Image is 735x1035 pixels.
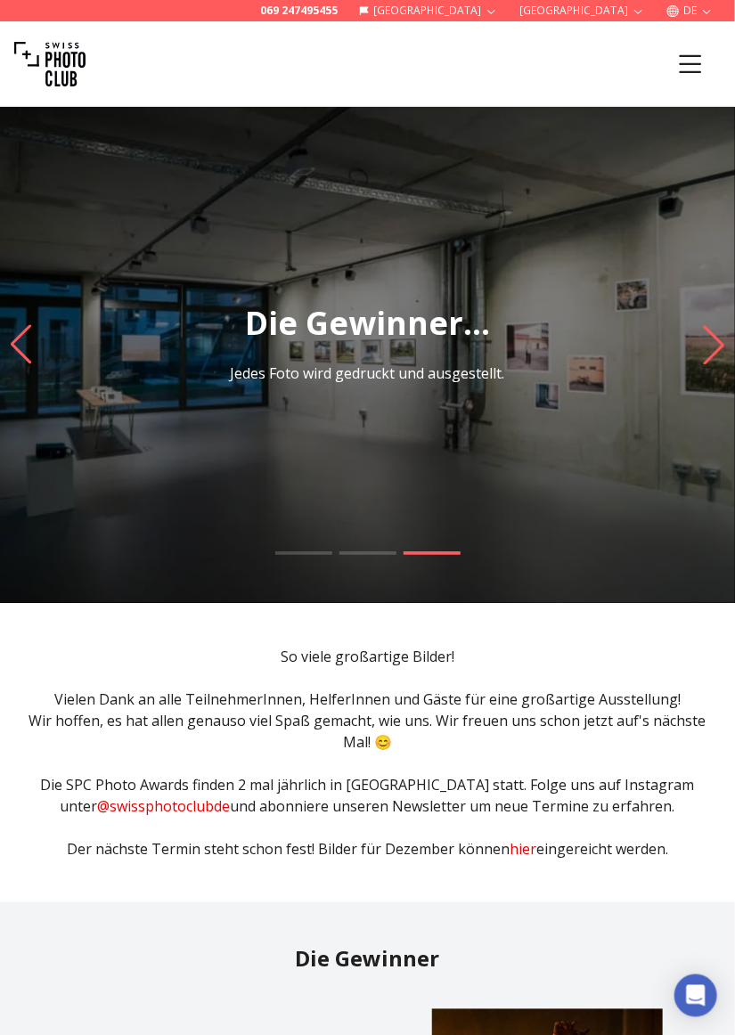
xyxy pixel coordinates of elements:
div: Open Intercom Messenger [674,974,717,1017]
p: Wir hoffen, es hat allen genauso viel Spaß gemacht, wie uns. Wir freuen uns schon jetzt auf's näc... [14,710,721,753]
p: Jedes Foto wird gedruckt und ausgestellt. [231,363,505,384]
a: @swissphotoclubde [98,796,231,816]
a: hier [510,839,536,859]
button: Menu [660,34,721,94]
a: 069 247495455 [260,4,338,18]
p: Die SPC Photo Awards finden 2 mal jährlich in [GEOGRAPHIC_DATA] statt. Folge uns auf Instagram un... [14,774,721,817]
p: So viele großartige Bilder! [14,646,721,667]
p: Vielen Dank an alle TeilnehmerInnen, HelferInnen und Gäste für eine großartige Ausstellung! [14,689,721,710]
img: Swiss photo club [14,29,86,100]
h2: Die Gewinner [14,945,721,974]
p: Der nächste Termin steht schon fest! Bilder für Dezember können eingereicht werden. [14,838,721,860]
